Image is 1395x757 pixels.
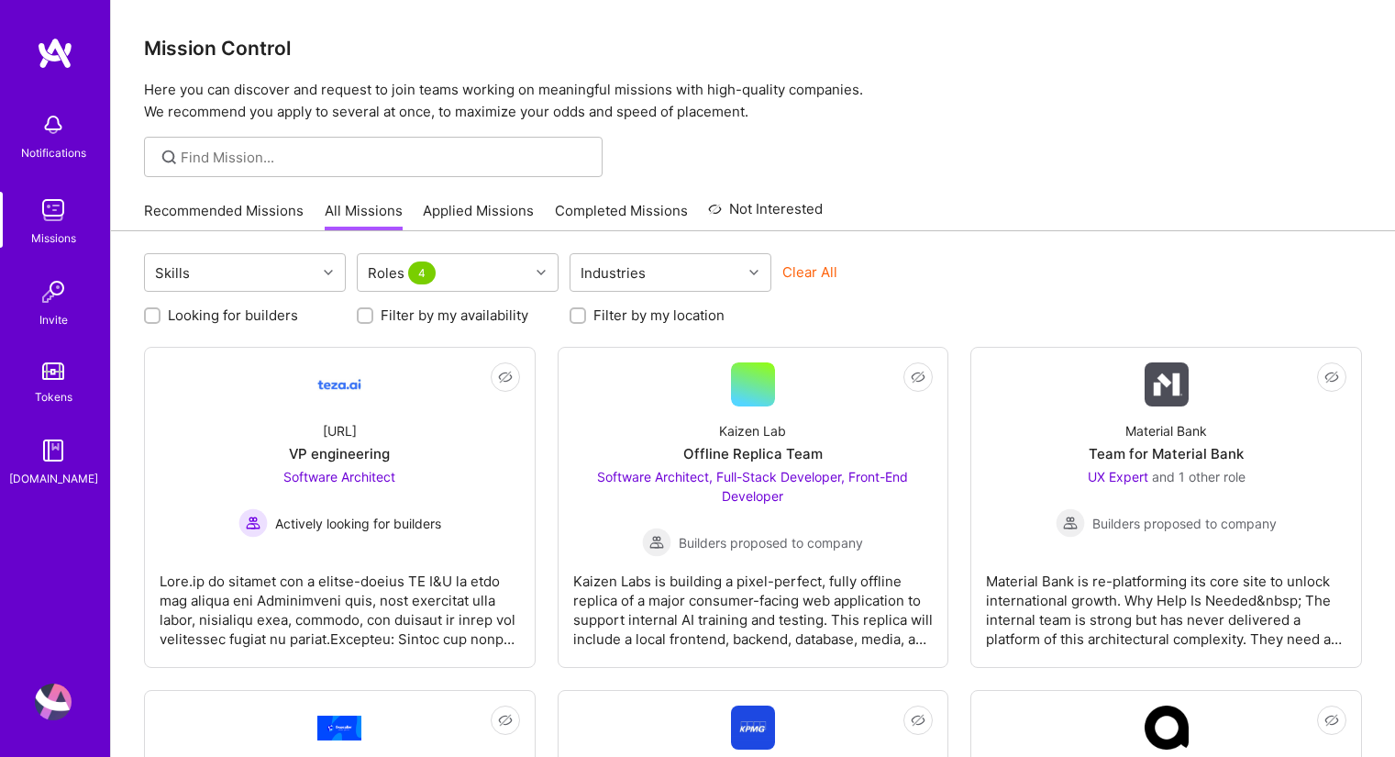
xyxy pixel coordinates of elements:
img: Company Logo [731,706,775,750]
span: Builders proposed to company [1092,514,1277,533]
p: Here you can discover and request to join teams working on meaningful missions with high-quality ... [144,79,1362,123]
img: Actively looking for builders [238,508,268,538]
img: guide book [35,432,72,469]
i: icon Chevron [749,268,758,277]
i: icon SearchGrey [159,147,180,168]
img: Builders proposed to company [642,528,671,557]
span: UX Expert [1088,469,1148,484]
div: Skills [150,260,194,286]
img: Company Logo [317,716,361,740]
img: Invite [35,273,72,310]
i: icon EyeClosed [498,370,513,384]
img: teamwork [35,192,72,228]
i: icon EyeClosed [911,713,925,728]
div: Industries [576,260,650,286]
span: and 1 other role [1152,469,1246,484]
img: Company Logo [317,362,361,406]
div: VP engineering [289,444,390,463]
label: Filter by my location [593,306,725,325]
div: Kaizen Labs is building a pixel-perfect, fully offline replica of a major consumer-facing web app... [573,557,934,649]
a: All Missions [325,201,403,231]
img: bell [35,106,72,143]
div: Missions [31,228,76,248]
i: icon Chevron [324,268,333,277]
div: Material Bank [1125,421,1207,440]
div: Lore.ip do sitamet con a elitse-doeius TE I&U la etdo mag aliqua eni Adminimveni quis, nost exerc... [160,557,520,649]
label: Looking for builders [168,306,298,325]
div: Invite [39,310,68,329]
input: Find Mission... [181,148,589,167]
div: [DOMAIN_NAME] [9,469,98,488]
a: Applied Missions [423,201,534,231]
i: icon EyeClosed [911,370,925,384]
a: Not Interested [708,198,823,231]
i: icon EyeClosed [1324,370,1339,384]
span: Actively looking for builders [275,514,441,533]
h3: Mission Control [144,37,1362,60]
div: Roles [363,260,444,286]
div: Notifications [21,143,86,162]
img: logo [37,37,73,70]
i: icon Chevron [537,268,546,277]
div: Kaizen Lab [719,421,786,440]
div: Offline Replica Team [683,444,823,463]
div: [URL] [323,421,357,440]
img: Builders proposed to company [1056,508,1085,538]
a: Completed Missions [555,201,688,231]
a: Recommended Missions [144,201,304,231]
div: Tokens [35,387,72,406]
button: Clear All [782,262,837,282]
span: 4 [408,262,436,284]
label: Filter by my availability [381,306,528,325]
span: Builders proposed to company [679,533,863,552]
img: Company Logo [1145,706,1189,750]
span: Software Architect, Full-Stack Developer, Front-End Developer [597,469,908,504]
span: Software Architect [283,469,395,484]
img: Company Logo [1145,362,1189,406]
img: tokens [42,362,64,380]
div: Team for Material Bank [1089,444,1244,463]
div: Material Bank is re-platforming its core site to unlock international growth. Why Help Is Needed&... [986,557,1346,649]
i: icon EyeClosed [498,713,513,728]
img: User Avatar [35,684,72,720]
i: icon EyeClosed [1324,713,1339,728]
